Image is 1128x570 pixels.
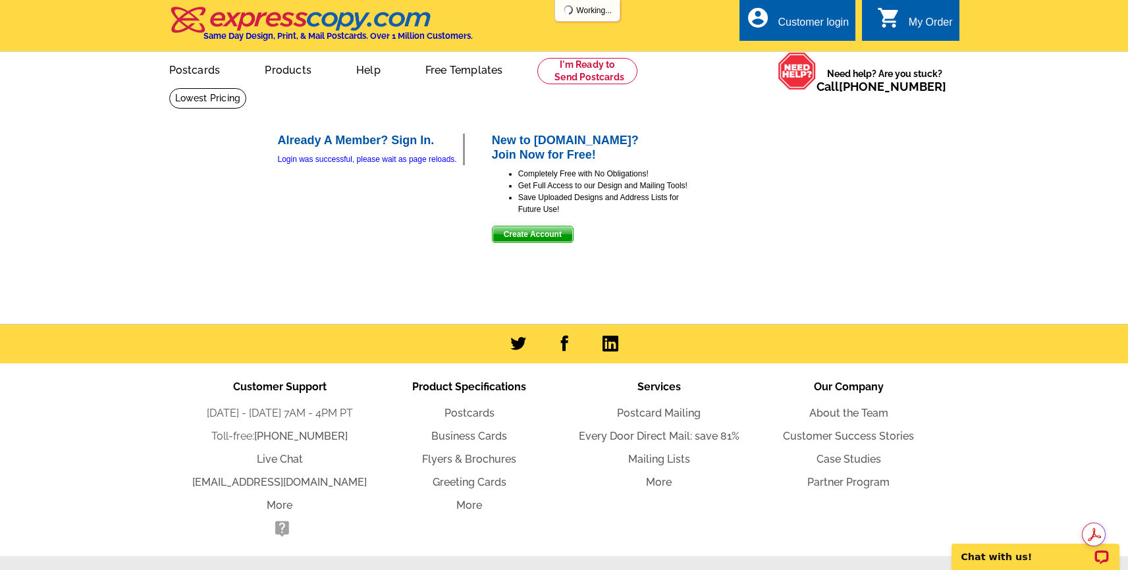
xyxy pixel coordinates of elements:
[203,31,473,41] h4: Same Day Design, Print, & Mail Postcards. Over 1 Million Customers.
[444,407,495,419] a: Postcards
[148,53,242,84] a: Postcards
[617,407,701,419] a: Postcard Mailing
[412,380,526,393] span: Product Specifications
[877,14,953,31] a: shopping_cart My Order
[185,405,375,421] li: [DATE] - [DATE] 7AM - 4PM PT
[563,5,574,15] img: loading...
[185,428,375,444] li: Toll-free:
[492,134,689,162] h2: New to [DOMAIN_NAME]? Join Now for Free!
[817,67,953,93] span: Need help? Are you stuck?
[579,430,739,442] a: Every Door Direct Mail: save 81%
[169,16,473,41] a: Same Day Design, Print, & Mail Postcards. Over 1 Million Customers.
[778,16,849,35] div: Customer login
[404,53,524,84] a: Free Templates
[817,453,881,465] a: Case Studies
[809,407,888,419] a: About the Team
[254,430,348,442] a: [PHONE_NUMBER]
[877,6,901,30] i: shopping_cart
[628,453,690,465] a: Mailing Lists
[233,380,327,393] span: Customer Support
[192,476,367,488] a: [EMAIL_ADDRESS][DOMAIN_NAME]
[746,6,770,30] i: account_circle
[492,226,574,243] button: Create Account
[783,430,914,442] a: Customer Success Stories
[646,476,672,488] a: More
[807,476,890,488] a: Partner Program
[518,192,689,215] li: Save Uploaded Designs and Address Lists for Future Use!
[746,14,849,31] a: account_circle Customer login
[422,453,516,465] a: Flyers & Brochures
[433,476,506,488] a: Greeting Cards
[278,153,463,165] div: Login was successful, please wait as page reloads.
[817,80,946,93] span: Call
[814,380,884,393] span: Our Company
[943,529,1128,570] iframe: LiveChat chat widget
[518,180,689,192] li: Get Full Access to our Design and Mailing Tools!
[267,499,292,511] a: More
[909,16,953,35] div: My Order
[335,53,402,84] a: Help
[493,226,573,242] span: Create Account
[839,80,946,93] a: [PHONE_NUMBER]
[431,430,507,442] a: Business Cards
[278,134,463,148] h2: Already A Member? Sign In.
[637,380,681,393] span: Services
[778,52,817,90] img: help
[456,499,482,511] a: More
[518,168,689,180] li: Completely Free with No Obligations!
[257,453,303,465] a: Live Chat
[244,53,333,84] a: Products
